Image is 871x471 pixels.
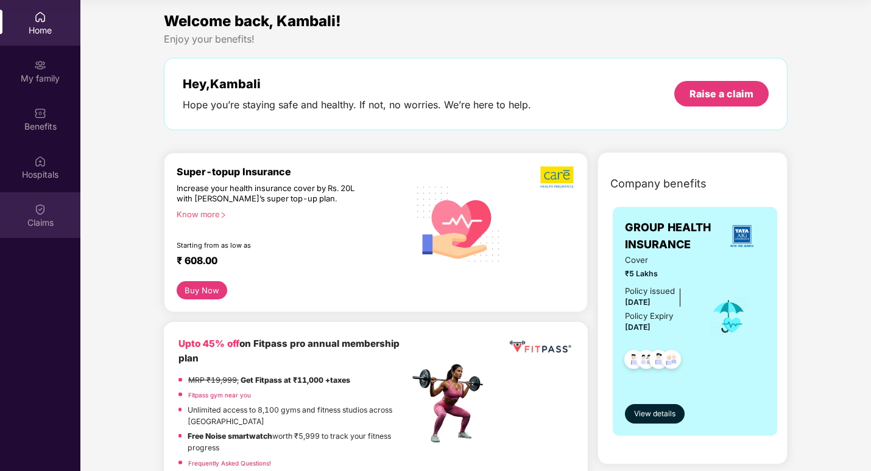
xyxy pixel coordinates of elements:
[34,155,46,167] img: svg+xml;base64,PHN2ZyBpZD0iSG9zcGl0YWxzIiB4bWxucz0iaHR0cDovL3d3dy53My5vcmcvMjAwMC9zdmciIHdpZHRoPS...
[625,219,719,254] span: GROUP HEALTH INSURANCE
[183,77,531,91] div: Hey, Kambali
[188,431,272,441] strong: Free Noise smartwatch
[625,298,651,307] span: [DATE]
[178,338,400,364] b: on Fitpass pro annual membership plan
[188,459,271,467] a: Frequently Asked Questions!
[610,175,707,192] span: Company benefits
[625,310,673,323] div: Policy Expiry
[188,404,409,428] p: Unlimited access to 8,100 gyms and fitness studios across [GEOGRAPHIC_DATA]
[34,203,46,215] img: svg+xml;base64,PHN2ZyBpZD0iQ2xhaW0iIHhtbG5zPSJodHRwOi8vd3d3LnczLm9yZy8yMDAwL3N2ZyIgd2lkdGg9IjIwIi...
[220,212,227,218] span: right
[689,87,753,100] div: Raise a claim
[177,166,409,178] div: Super-topup Insurance
[409,361,494,446] img: fpp.png
[164,12,341,30] span: Welcome back, Kambali!
[34,11,46,23] img: svg+xml;base64,PHN2ZyBpZD0iSG9tZSIgeG1sbnM9Imh0dHA6Ly93d3cudzMub3JnLzIwMDAvc3ZnIiB3aWR0aD0iMjAiIG...
[164,33,788,46] div: Enjoy your benefits!
[619,346,649,376] img: svg+xml;base64,PHN2ZyB4bWxucz0iaHR0cDovL3d3dy53My5vcmcvMjAwMC9zdmciIHdpZHRoPSI0OC45NDMiIGhlaWdodD...
[625,254,693,267] span: Cover
[178,338,239,349] b: Upto 45% off
[409,173,508,274] img: svg+xml;base64,PHN2ZyB4bWxucz0iaHR0cDovL3d3dy53My5vcmcvMjAwMC9zdmciIHhtbG5zOnhsaW5rPSJodHRwOi8vd3...
[657,346,686,376] img: svg+xml;base64,PHN2ZyB4bWxucz0iaHR0cDovL3d3dy53My5vcmcvMjAwMC9zdmciIHdpZHRoPSI0OC45NDMiIGhlaWdodD...
[625,404,685,424] button: View details
[241,375,350,385] strong: Get Fitpass at ₹11,000 +taxes
[625,285,675,298] div: Policy issued
[188,391,251,399] a: Fitpass gym near you
[725,220,758,253] img: insurerLogo
[177,241,357,249] div: Starting from as low as
[632,346,661,376] img: svg+xml;base64,PHN2ZyB4bWxucz0iaHR0cDovL3d3dy53My5vcmcvMjAwMC9zdmciIHdpZHRoPSI0OC45MTUiIGhlaWdodD...
[634,408,675,420] span: View details
[625,268,693,279] span: ₹5 Lakhs
[540,166,575,189] img: b5dec4f62d2307b9de63beb79f102df3.png
[644,346,674,376] img: svg+xml;base64,PHN2ZyB4bWxucz0iaHR0cDovL3d3dy53My5vcmcvMjAwMC9zdmciIHdpZHRoPSI0OC45NDMiIGhlaWdodD...
[34,59,46,71] img: svg+xml;base64,PHN2ZyB3aWR0aD0iMjAiIGhlaWdodD0iMjAiIHZpZXdCb3g9IjAgMCAyMCAyMCIgZmlsbD0ibm9uZSIgeG...
[709,296,749,337] img: icon
[183,99,531,111] div: Hope you’re staying safe and healthy. If not, no worries. We’re here to help.
[625,323,651,332] span: [DATE]
[188,430,408,454] p: worth ₹5,999 to track your fitness progress
[177,183,356,204] div: Increase your health insurance cover by Rs. 20L with [PERSON_NAME]’s super top-up plan.
[177,254,397,269] div: ₹ 608.00
[188,375,239,385] del: MRP ₹19,999,
[507,337,573,357] img: fppp.png
[177,209,401,218] div: Know more
[177,281,227,299] button: Buy Now
[34,107,46,119] img: svg+xml;base64,PHN2ZyBpZD0iQmVuZWZpdHMiIHhtbG5zPSJodHRwOi8vd3d3LnczLm9yZy8yMDAwL3N2ZyIgd2lkdGg9Ij...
